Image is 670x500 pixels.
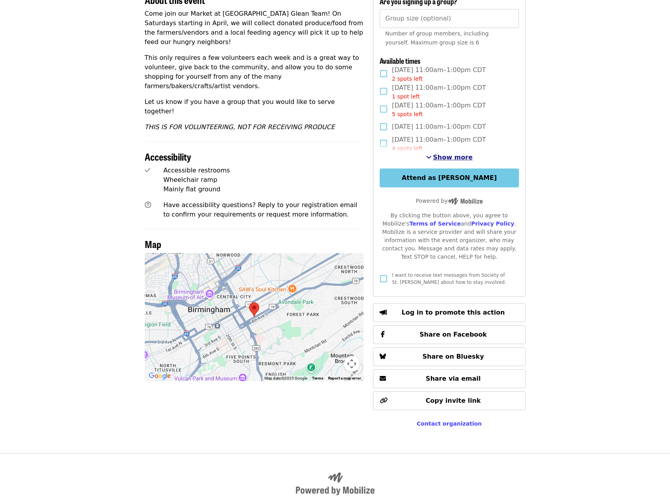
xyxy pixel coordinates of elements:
[312,376,323,380] a: Terms (opens in new tab)
[471,220,514,227] a: Privacy Policy
[328,376,361,380] a: Report a map error
[392,65,486,83] span: [DATE] 11:00am–1:00pm CDT
[147,371,173,381] a: Open this area in Google Maps (opens a new window)
[448,198,483,205] img: Powered by Mobilize
[392,93,420,100] span: 1 spot left
[147,371,173,381] img: Google
[163,166,364,175] div: Accessible restrooms
[145,167,150,174] i: check icon
[392,101,486,119] span: [DATE] 11:00am–1:00pm CDT
[145,97,364,116] p: Let us know if you have a group that you would like to serve together!
[373,303,525,322] button: Log in to promote this action
[380,9,519,28] input: [object Object]
[392,122,486,131] span: [DATE] 11:00am–1:00pm CDT
[264,376,307,380] span: Map data ©2025 Google
[373,369,525,388] button: Share via email
[145,53,364,91] p: This only requires a few volunteers each week and is a great way to volunteer, give back to the c...
[419,331,487,338] span: Share on Facebook
[373,391,525,410] button: Copy invite link
[296,472,375,495] img: Powered by Mobilize
[380,211,519,261] div: By clicking the button above, you agree to Mobilize's and . Mobilize is a service provider and wi...
[392,135,486,153] span: [DATE] 11:00am–1:00pm CDT
[145,150,191,163] span: Accessibility
[426,153,473,162] button: See more timeslots
[145,201,151,209] i: question-circle icon
[373,347,525,366] button: Share on Bluesky
[426,375,481,382] span: Share via email
[145,237,161,251] span: Map
[392,76,423,82] span: 2 spots left
[373,325,525,344] button: Share on Facebook
[163,201,357,218] span: Have accessibility questions? Reply to your registration email to confirm your requirements or re...
[380,169,519,187] button: Attend as [PERSON_NAME]
[416,198,483,204] span: Powered by
[385,30,489,46] span: Number of group members, including yourself. Maximum group size is 6
[392,145,423,152] span: 4 spots left
[163,175,364,185] div: Wheelchair ramp
[344,356,360,372] button: Map camera controls
[409,220,461,227] a: Terms of Service
[392,83,486,101] span: [DATE] 11:00am–1:00pm CDT
[392,272,506,285] span: I want to receive text messages from Society of St. [PERSON_NAME] about how to stay involved.
[423,353,484,360] span: Share on Bluesky
[145,123,335,131] em: THIS IS FOR VOLUNTEERING, NOT FOR RECEIVING PRODUCE
[163,185,364,194] div: Mainly flat ground
[380,56,421,66] span: Available times
[145,9,364,47] p: Come join our Market at [GEOGRAPHIC_DATA] Glean Team! On Saturdays starting in April, we will col...
[402,309,505,316] span: Log in to promote this action
[426,397,481,404] span: Copy invite link
[417,420,482,427] a: Contact organization
[433,154,473,161] span: Show more
[392,111,423,117] span: 5 spots left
